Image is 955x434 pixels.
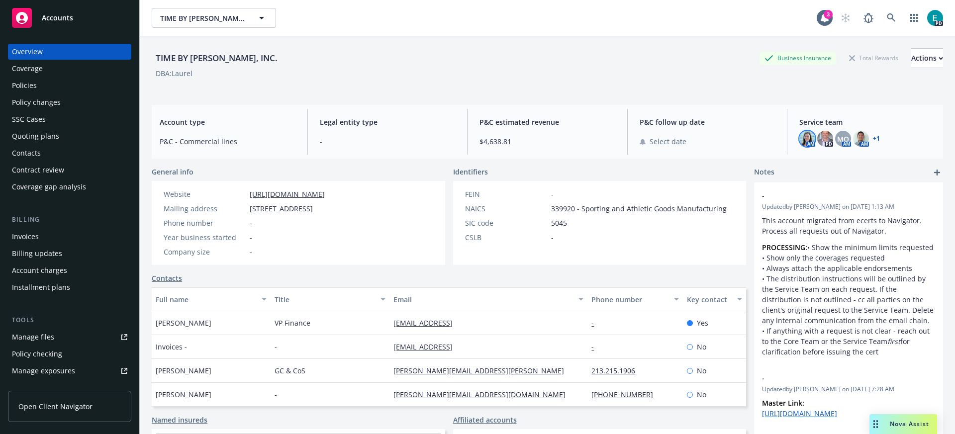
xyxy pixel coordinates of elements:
[164,218,246,228] div: Phone number
[824,10,833,19] div: 3
[8,4,131,32] a: Accounts
[320,117,456,127] span: Legal entity type
[393,366,572,375] a: [PERSON_NAME][EMAIL_ADDRESS][PERSON_NAME]
[393,342,461,351] a: [EMAIL_ADDRESS]
[697,342,706,352] span: No
[453,167,488,177] span: Identifiers
[152,415,207,425] a: Named insureds
[911,48,943,68] button: Actions
[760,52,836,64] div: Business Insurance
[8,44,131,60] a: Overview
[869,414,882,434] div: Drag to move
[551,203,727,214] span: 339920 - Sporting and Athletic Goods Manufacturing
[650,136,686,147] span: Select date
[152,273,182,283] a: Contacts
[931,167,943,178] a: add
[697,318,708,328] span: Yes
[873,136,880,142] a: +1
[8,329,131,345] a: Manage files
[8,229,131,245] a: Invoices
[8,363,131,379] a: Manage exposures
[8,111,131,127] a: SSC Cases
[152,8,276,28] button: TIME BY [PERSON_NAME], INC.
[12,61,43,77] div: Coverage
[156,68,192,79] div: DBA: Laurel
[250,189,325,199] a: [URL][DOMAIN_NAME]
[754,182,943,365] div: -Updatedby [PERSON_NAME] on [DATE] 1:13 AMThis account migrated from ecerts to Navigator. Process...
[275,389,277,400] span: -
[8,128,131,144] a: Quoting plans
[8,78,131,93] a: Policies
[42,14,73,22] span: Accounts
[152,287,271,311] button: Full name
[465,189,547,199] div: FEIN
[754,167,774,178] span: Notes
[591,318,602,328] a: -
[12,329,54,345] div: Manage files
[640,117,775,127] span: P&C follow up date
[697,389,706,400] span: No
[12,94,61,110] div: Policy changes
[911,49,943,68] div: Actions
[8,215,131,225] div: Billing
[754,365,943,427] div: -Updatedby [PERSON_NAME] on [DATE] 7:28 AMMaster Link: [URL][DOMAIN_NAME]
[164,247,246,257] div: Company size
[551,232,554,243] span: -
[12,346,62,362] div: Policy checking
[8,94,131,110] a: Policy changes
[160,117,295,127] span: Account type
[12,262,67,278] div: Account charges
[591,390,661,399] a: [PHONE_NUMBER]
[250,247,252,257] span: -
[271,287,389,311] button: Title
[762,398,804,408] strong: Master Link:
[762,190,909,201] span: -
[8,380,131,396] a: Manage certificates
[12,380,77,396] div: Manage certificates
[164,189,246,199] div: Website
[156,365,211,376] span: [PERSON_NAME]
[853,131,869,147] img: photo
[591,294,668,305] div: Phone number
[12,229,39,245] div: Invoices
[887,337,900,346] em: first
[551,189,554,199] span: -
[275,318,310,328] span: VP Finance
[275,365,305,376] span: GC & CoS
[250,203,313,214] span: [STREET_ADDRESS]
[164,232,246,243] div: Year business started
[12,179,86,195] div: Coverage gap analysis
[12,279,70,295] div: Installment plans
[12,162,64,178] div: Contract review
[12,44,43,60] div: Overview
[250,232,252,243] span: -
[762,215,935,236] p: This account migrated from ecerts to Navigator. Process all requests out of Navigator.
[591,366,643,375] a: 213.215.1906
[844,52,903,64] div: Total Rewards
[8,162,131,178] a: Contract review
[156,294,256,305] div: Full name
[8,315,131,325] div: Tools
[890,420,929,428] span: Nova Assist
[465,232,547,243] div: CSLB
[799,117,935,127] span: Service team
[156,389,211,400] span: [PERSON_NAME]
[762,409,837,418] a: [URL][DOMAIN_NAME]
[152,52,282,65] div: TIME BY [PERSON_NAME], INC.
[12,128,59,144] div: Quoting plans
[762,385,935,394] span: Updated by [PERSON_NAME] on [DATE] 7:28 AM
[12,363,75,379] div: Manage exposures
[8,61,131,77] a: Coverage
[836,8,856,28] a: Start snowing
[8,179,131,195] a: Coverage gap analysis
[160,136,295,147] span: P&C - Commercial lines
[762,243,807,252] strong: PROCESSING:
[18,401,93,412] span: Open Client Navigator
[479,136,615,147] span: $4,638.81
[156,342,187,352] span: Invoices -
[389,287,587,311] button: Email
[393,390,573,399] a: [PERSON_NAME][EMAIL_ADDRESS][DOMAIN_NAME]
[799,131,815,147] img: photo
[591,342,602,351] a: -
